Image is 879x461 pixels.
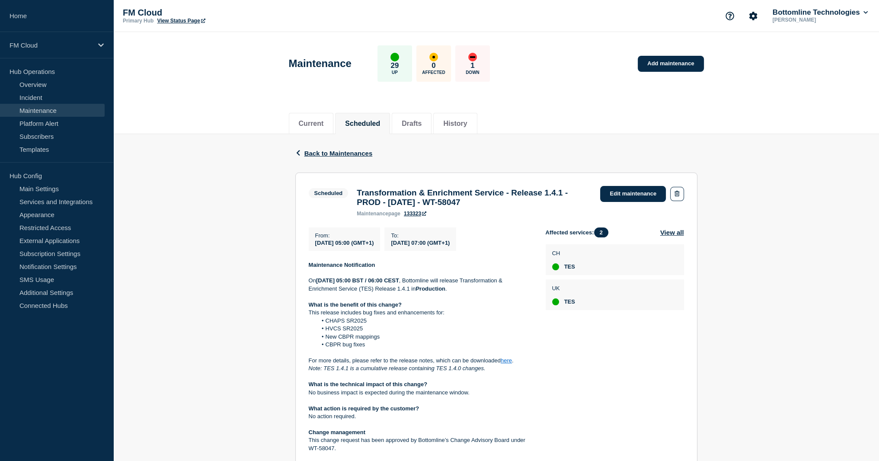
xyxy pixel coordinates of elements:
a: Edit maintenance [600,186,666,202]
strong: Maintenance Notification [309,262,375,268]
strong: [DATE] 05:00 BST / 06:00 CEST [316,277,399,284]
div: up [552,263,559,270]
span: [DATE] 07:00 (GMT+1) [391,240,450,246]
a: 133323 [404,211,426,217]
p: UK [552,285,575,291]
strong: Production [416,285,445,292]
button: Account settings [744,7,762,25]
strong: What is the benefit of this change? [309,301,402,308]
div: down [468,53,477,61]
a: View Status Page [157,18,205,24]
div: up [390,53,399,61]
h3: Transformation & Enrichment Service - Release 1.4.1 - PROD - [DATE] - WT-58047 [357,188,591,207]
p: FM Cloud [10,42,93,49]
p: For more details, please refer to the release notes, which can be downloaded . [309,357,532,365]
span: [DATE] 05:00 (GMT+1) [315,240,374,246]
span: 2 [594,227,608,237]
button: Current [299,120,324,128]
p: No action required. [309,413,532,420]
p: 1 [470,61,474,70]
span: TES [564,263,575,270]
span: Back to Maintenances [304,150,373,157]
button: History [443,120,467,128]
button: Scheduled [345,120,380,128]
button: Back to Maintenances [295,150,373,157]
p: Up [392,70,398,75]
strong: Change management [309,429,365,435]
p: Affected [422,70,445,75]
em: Note: TES 1.4.1 is a cumulative release containing TES 1.4.0 changes. [309,365,486,371]
strong: What action is required by the customer? [309,405,419,412]
p: [PERSON_NAME] [771,17,861,23]
button: Drafts [402,120,422,128]
div: affected [429,53,438,61]
span: TES [564,298,575,305]
p: On , Bottomline will release Transformation & Enrichment Service (TES) Release 1.4.1 in . [309,277,532,293]
p: 0 [432,61,435,70]
span: Scheduled [309,188,348,198]
li: New CBPR mappings [317,333,532,341]
p: 29 [390,61,399,70]
span: Affected services: [546,227,613,237]
p: Primary Hub [123,18,153,24]
li: HVCS SR2025 [317,325,532,333]
p: This change request has been approved by Bottomline’s Change Advisory Board under WT-58047. [309,436,532,452]
a: Add maintenance [638,56,703,72]
strong: What is the technical impact of this change? [309,381,428,387]
p: CH [552,250,575,256]
button: View all [660,227,684,237]
p: No business impact is expected during the maintenance window. [309,389,532,397]
p: This release includes bug fixes and enhancements for: [309,309,532,317]
button: Bottomline Technologies [771,8,869,17]
p: page [357,211,400,217]
li: CBPR bug fixes [317,341,532,349]
a: here [501,357,512,364]
button: Support [721,7,739,25]
h1: Maintenance [289,58,352,70]
p: Down [466,70,479,75]
div: up [552,298,559,305]
p: To : [391,232,450,239]
span: maintenance [357,211,388,217]
p: FM Cloud [123,8,296,18]
p: From : [315,232,374,239]
li: CHAPS SR2025 [317,317,532,325]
